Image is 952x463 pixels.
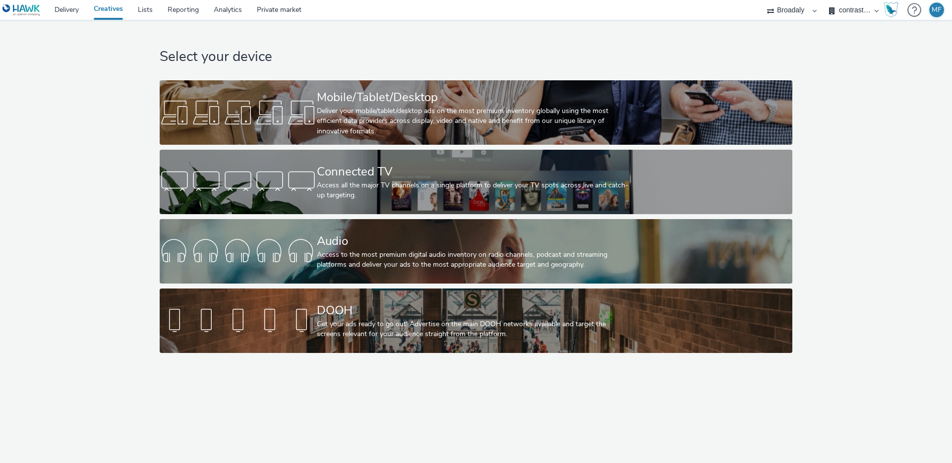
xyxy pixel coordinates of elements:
[317,163,631,180] div: Connected TV
[884,2,898,18] img: Hawk Academy
[317,89,631,106] div: Mobile/Tablet/Desktop
[160,48,792,66] h1: Select your device
[160,219,792,284] a: AudioAccess to the most premium digital audio inventory on radio channels, podcast and streaming ...
[317,250,631,270] div: Access to the most premium digital audio inventory on radio channels, podcast and streaming platf...
[317,319,631,340] div: Get your ads ready to go out! Advertise on the main DOOH networks available and target the screen...
[2,4,41,16] img: undefined Logo
[317,232,631,250] div: Audio
[160,80,792,145] a: Mobile/Tablet/DesktopDeliver your mobile/tablet/desktop ads on the most premium inventory globall...
[317,106,631,136] div: Deliver your mobile/tablet/desktop ads on the most premium inventory globally using the most effi...
[317,302,631,319] div: DOOH
[932,2,942,17] div: MF
[160,289,792,353] a: DOOHGet your ads ready to go out! Advertise on the main DOOH networks available and target the sc...
[884,2,902,18] a: Hawk Academy
[317,180,631,201] div: Access all the major TV channels on a single platform to deliver your TV spots across live and ca...
[160,150,792,214] a: Connected TVAccess all the major TV channels on a single platform to deliver your TV spots across...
